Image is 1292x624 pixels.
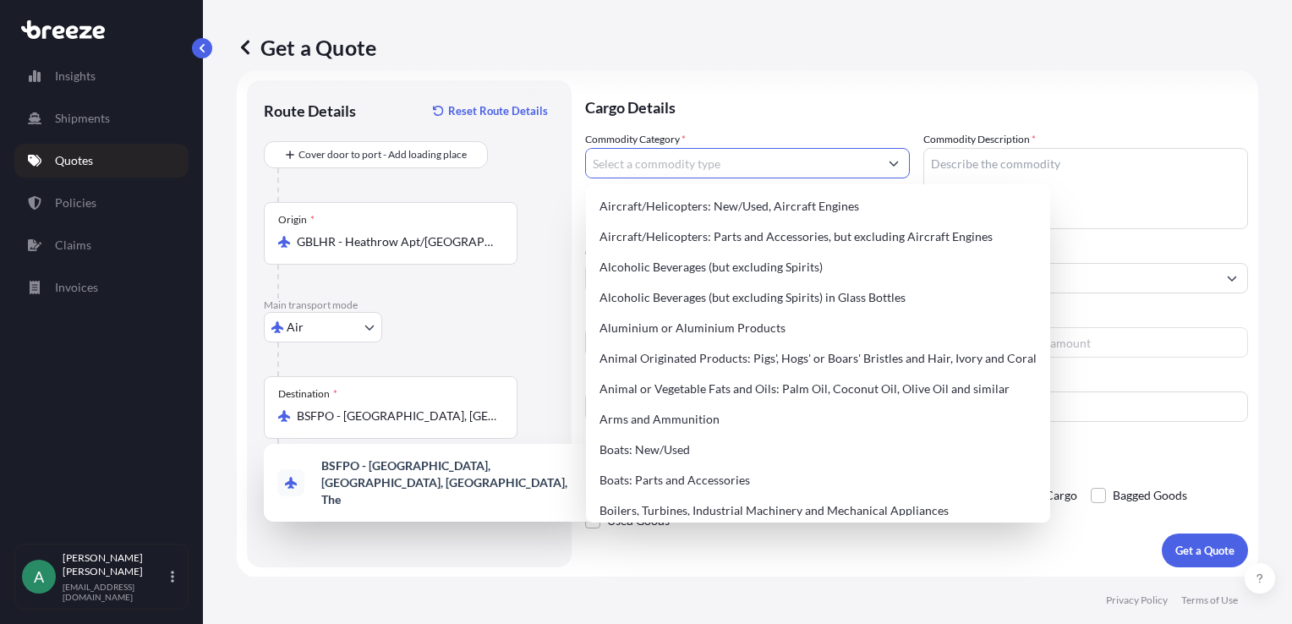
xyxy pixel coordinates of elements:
p: [EMAIL_ADDRESS][DOMAIN_NAME] [63,582,167,602]
div: Animal Originated Products: Pigs', Hogs' or Boars' Bristles and Hair, Ivory and Coral [593,343,1043,374]
p: Cargo Details [585,80,1248,131]
p: Insights [55,68,96,85]
div: Destination [278,387,337,401]
div: Alcoholic Beverages (but excluding Spirits) in Glass Bottles [593,282,1043,313]
input: Destination [297,408,496,424]
button: Show suggestions [1217,263,1247,293]
div: Aircraft/Helicopters: Parts and Accessories, but excluding Aircraft Engines [593,222,1043,252]
p: Route Details [264,101,356,121]
input: Enter amount [1008,327,1248,358]
p: Quotes [55,152,93,169]
div: Boats: New/Used [593,435,1043,465]
p: Policies [55,194,96,211]
input: Origin [297,233,496,250]
span: Cover door to port - Add loading place [298,146,467,163]
div: Animal or Vegetable Fats and Oils: Palm Oil, Coconut Oil, Olive Oil and similar [593,374,1043,404]
div: Alcoholic Beverages (but excluding Spirits) [593,252,1043,282]
div: Aircraft/Helicopters: New/Used, Aircraft Engines [593,191,1043,222]
div: Boats: Parts and Accessories [593,465,1043,495]
span: A [34,568,44,585]
label: Commodity Description [923,131,1036,148]
input: Enter name [923,391,1248,422]
button: Select transport [264,312,382,342]
p: Get a Quote [237,34,376,61]
button: Show suggestions [879,148,909,178]
div: Aluminium or Aluminium Products [593,313,1043,343]
p: Terms of Use [1181,594,1238,607]
span: Bagged Goods [1113,483,1187,508]
div: Arms and Ammunition [593,404,1043,435]
p: [PERSON_NAME] [PERSON_NAME] [63,551,167,578]
div: Boilers, Turbines, Industrial Machinery and Mechanical Appliances [593,495,1043,526]
p: Reset Route Details [448,102,548,119]
div: Show suggestions [264,444,599,522]
input: Full name [924,263,1217,293]
p: Shipments [55,110,110,127]
p: Main transport mode [264,298,555,312]
p: Claims [55,237,91,254]
input: Select a commodity type [586,148,879,178]
span: Freight Cost [923,310,1248,324]
label: Commodity Category [585,131,686,148]
p: Get a Quote [1175,542,1235,559]
span: Air [287,319,304,336]
div: Origin [278,213,315,227]
b: BSFPO - [GEOGRAPHIC_DATA], [GEOGRAPHIC_DATA], [GEOGRAPHIC_DATA], The [321,458,567,506]
p: Invoices [55,279,98,296]
p: Privacy Policy [1106,594,1168,607]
